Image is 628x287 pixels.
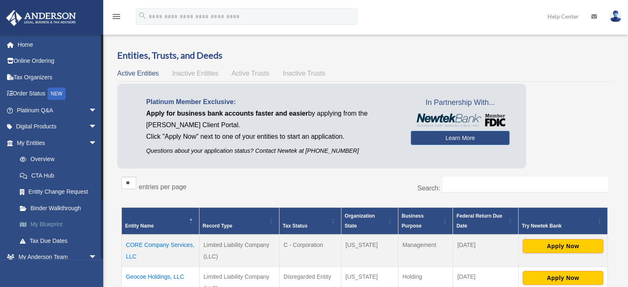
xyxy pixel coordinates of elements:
[453,207,518,235] th: Federal Return Due Date: Activate to sort
[117,49,612,62] h3: Entities, Trusts, and Deeds
[6,69,109,85] a: Tax Organizers
[411,96,510,109] span: In Partnership With...
[523,271,603,285] button: Apply Now
[232,70,270,77] span: Active Trusts
[203,223,232,229] span: Record Type
[12,232,109,249] a: Tax Due Dates
[122,235,199,267] td: CORE Company Services, LLC
[6,102,109,119] a: Platinum Q&Aarrow_drop_down
[341,235,398,267] td: [US_STATE]
[415,114,505,127] img: NewtekBankLogoSM.png
[89,102,105,119] span: arrow_drop_down
[111,12,121,21] i: menu
[398,235,453,267] td: Management
[89,119,105,135] span: arrow_drop_down
[12,216,109,233] a: My Blueprint
[125,223,154,229] span: Entity Name
[345,213,375,229] span: Organization State
[111,14,121,21] a: menu
[456,213,502,229] span: Federal Return Due Date
[453,235,518,267] td: [DATE]
[12,167,109,184] a: CTA Hub
[122,207,199,235] th: Entity Name: Activate to invert sorting
[12,184,109,200] a: Entity Change Request
[199,235,279,267] td: Limited Liability Company (LLC)
[283,223,308,229] span: Tax Status
[146,110,308,117] span: Apply for business bank accounts faster and easier
[89,249,105,266] span: arrow_drop_down
[6,249,109,266] a: My Anderson Teamarrow_drop_down
[146,108,398,131] p: by applying from the [PERSON_NAME] Client Portal.
[398,207,453,235] th: Business Purpose: Activate to sort
[89,135,105,152] span: arrow_drop_down
[341,207,398,235] th: Organization State: Activate to sort
[411,131,510,145] a: Learn More
[522,221,595,231] div: Try Newtek Bank
[172,70,218,77] span: Inactive Entities
[518,207,607,235] th: Try Newtek Bank : Activate to sort
[417,185,440,192] label: Search:
[117,70,159,77] span: Active Entities
[523,239,603,253] button: Apply Now
[138,11,147,20] i: search
[47,88,66,100] div: NEW
[6,119,109,135] a: Digital Productsarrow_drop_down
[6,53,109,69] a: Online Ordering
[12,200,109,216] a: Binder Walkthrough
[139,183,187,190] label: entries per page
[6,36,109,53] a: Home
[12,151,105,168] a: Overview
[6,85,109,102] a: Order StatusNEW
[146,146,398,156] p: Questions about your application status? Contact Newtek at [PHONE_NUMBER]
[283,70,325,77] span: Inactive Trusts
[4,10,78,26] img: Anderson Advisors Platinum Portal
[609,10,622,22] img: User Pic
[279,235,341,267] td: C - Corporation
[146,131,398,142] p: Click "Apply Now" next to one of your entities to start an application.
[199,207,279,235] th: Record Type: Activate to sort
[146,96,398,108] p: Platinum Member Exclusive:
[6,135,109,151] a: My Entitiesarrow_drop_down
[402,213,424,229] span: Business Purpose
[279,207,341,235] th: Tax Status: Activate to sort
